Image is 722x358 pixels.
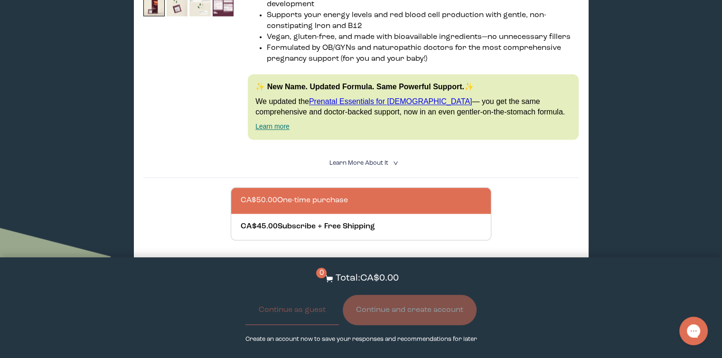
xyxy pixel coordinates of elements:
[267,10,579,32] li: Supports your energy levels and red blood cell production with gentle, non-constipating Iron and B12
[267,32,579,43] li: Vegan, gluten-free, and made with bioavailable ingredients—no unnecessary fillers
[390,160,399,166] i: <
[335,272,398,285] p: Total: CA$0.00
[255,83,474,91] strong: ✨ New Name. Updated Formula. Same Powerful Support.✨
[316,268,327,278] span: 0
[255,96,571,118] p: We updated the — you get the same comprehensive and doctor-backed support, now in an even gentler...
[255,122,290,130] a: Learn more
[267,43,579,65] li: Formulated by OB/GYNs and naturopathic doctors for the most comprehensive pregnancy support (for ...
[329,159,393,168] summary: Learn More About it <
[329,160,388,166] span: Learn More About it
[245,335,477,344] p: Create an account now to save your responses and recommendations for later
[309,97,472,105] a: Prenatal Essentials for [DEMOGRAPHIC_DATA]
[675,313,713,349] iframe: Gorgias live chat messenger
[343,295,477,325] button: Continue and create account
[245,295,339,325] button: Continue as guest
